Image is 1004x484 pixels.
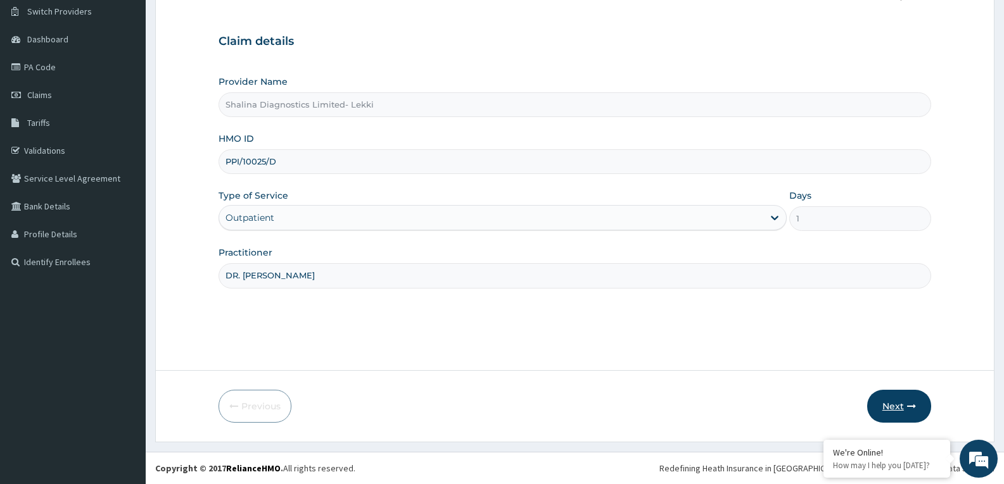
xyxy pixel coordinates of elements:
[226,462,281,474] a: RelianceHMO
[73,159,175,287] span: We're online!
[226,211,274,224] div: Outpatient
[27,34,68,45] span: Dashboard
[219,263,931,288] input: Enter Name
[146,452,1004,484] footer: All rights reserved.
[219,390,291,423] button: Previous
[833,460,941,471] p: How may I help you today?
[27,117,50,128] span: Tariffs
[789,189,811,202] label: Days
[219,35,931,49] h3: Claim details
[219,246,272,259] label: Practitioner
[219,189,288,202] label: Type of Service
[659,462,994,475] div: Redefining Heath Insurance in [GEOGRAPHIC_DATA] using Telemedicine and Data Science!
[155,462,283,474] strong: Copyright © 2017 .
[208,6,238,37] div: Minimize live chat window
[219,149,931,174] input: Enter HMO ID
[66,71,213,87] div: Chat with us now
[867,390,931,423] button: Next
[23,63,51,95] img: d_794563401_company_1708531726252_794563401
[6,345,241,390] textarea: Type your message and hit 'Enter'
[219,132,254,145] label: HMO ID
[27,6,92,17] span: Switch Providers
[219,75,288,88] label: Provider Name
[27,89,52,101] span: Claims
[833,447,941,458] div: We're Online!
